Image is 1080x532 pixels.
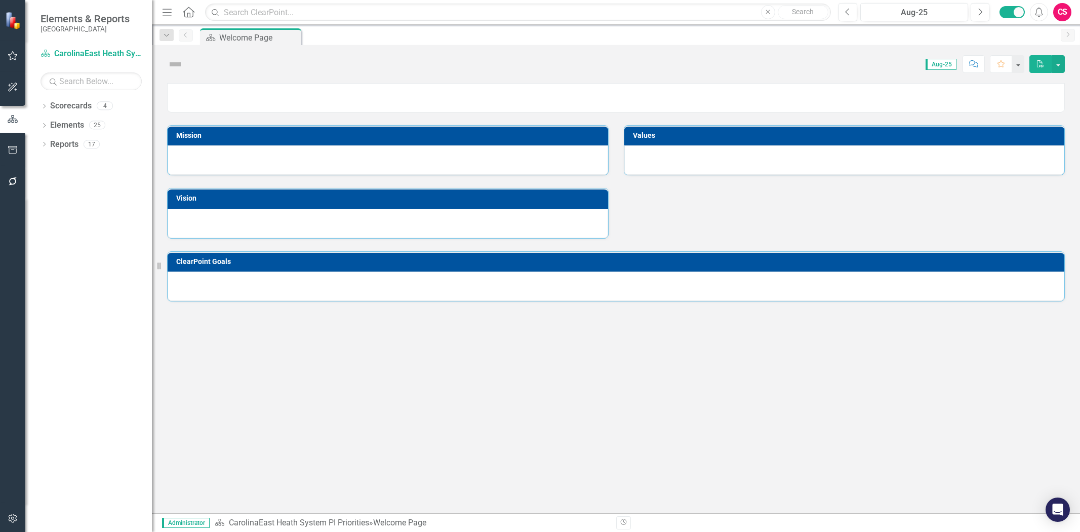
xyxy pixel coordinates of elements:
[792,8,814,16] span: Search
[41,25,130,33] small: [GEOGRAPHIC_DATA]
[205,4,831,21] input: Search ClearPoint...
[162,518,210,528] span: Administrator
[373,518,426,527] div: Welcome Page
[1046,498,1070,522] div: Open Intercom Messenger
[84,140,100,148] div: 17
[167,56,183,72] img: Not Defined
[41,13,130,25] span: Elements & Reports
[633,132,1060,139] h3: Values
[778,5,828,19] button: Search
[41,48,142,60] a: CarolinaEast Heath System PI Priorities
[176,195,603,202] h3: Vision
[229,518,369,527] a: CarolinaEast Heath System PI Priorities
[219,31,299,44] div: Welcome Page
[860,3,968,21] button: Aug-25
[176,132,603,139] h3: Mission
[215,517,609,529] div: »
[1053,3,1071,21] button: CS
[926,59,956,70] span: Aug-25
[50,100,92,112] a: Scorecards
[5,11,23,29] img: ClearPoint Strategy
[97,102,113,110] div: 4
[176,258,1059,265] h3: ClearPoint Goals
[864,7,965,19] div: Aug-25
[89,121,105,130] div: 25
[50,120,84,131] a: Elements
[50,139,78,150] a: Reports
[41,72,142,90] input: Search Below...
